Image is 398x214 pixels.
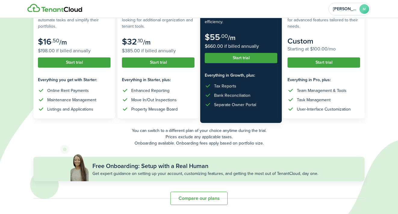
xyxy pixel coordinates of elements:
[38,77,110,83] subscription-pricing-card-features-title: Everything you get with Starter:
[137,37,143,44] subscription-pricing-card-price-cents: .10
[47,87,89,94] div: Online Rent Payments
[359,4,369,14] avatar-text: M
[131,106,178,112] div: Property Message Board
[297,87,347,94] div: Team Management & Tools
[143,37,151,47] subscription-pricing-card-price-period: /m
[228,33,235,43] subscription-pricing-card-price-period: /m
[288,77,360,83] subscription-pricing-card-features-title: Everything in Pro, plus:
[33,127,365,146] p: You can switch to a different plan of your choice anytime during the trial. Prices exclude any ap...
[328,3,371,15] button: Open menu
[38,35,51,48] subscription-pricing-card-price-amount: $16
[122,77,194,83] subscription-pricing-card-features-title: Everything in Starter, plus:
[131,97,177,103] div: Move In/Out Inspections
[122,47,194,54] subscription-pricing-card-price-annual: $385.00 if billed annually
[297,97,331,103] div: Task Management
[205,53,277,63] button: Start trial
[38,57,110,68] button: Start trial
[38,11,110,29] subscription-pricing-card-description: Designed for DIY landlords looking to automate tasks and simplify their portfolios.
[214,83,236,89] div: Tax Reports
[122,11,194,29] subscription-pricing-card-description: Designed for mid-to-large landlords looking for additional organization and tenant tools.
[214,102,256,108] div: Separate Owner Portal
[288,57,360,68] button: Start trial
[297,106,351,112] div: User-Interface Customization
[288,35,313,47] subscription-pricing-card-price-amount: Custom
[122,57,194,68] button: Start trial
[205,43,277,50] subscription-pricing-card-price-annual: $660.00 if billed annually
[51,37,59,44] subscription-pricing-card-price-cents: .50
[59,37,67,47] subscription-pricing-card-price-period: /m
[131,87,169,94] div: Enhanced Reporting
[205,31,220,43] subscription-pricing-card-price-amount: $55
[92,161,208,170] subscription-pricing-banner-title: Free Onboarding: Setup with a Real Human
[38,47,110,54] subscription-pricing-card-price-annual: $198.00 if billed annually
[205,72,277,78] subscription-pricing-card-features-title: Everything in Growth, plus:
[47,106,93,112] div: Listings and Applications
[92,170,318,177] subscription-pricing-banner-description: Get expert guidance on setting up your account, customizing features, and getting the most out of...
[288,45,360,53] subscription-pricing-card-price-annual: Starting at $100.00/mo
[333,7,357,11] span: Meredith
[122,35,137,48] subscription-pricing-card-price-amount: $32
[27,4,82,12] img: Logo
[220,32,228,40] subscription-pricing-card-price-cents: .00
[47,97,96,103] div: Maintenance Management
[214,92,250,99] div: Bank Reconciliation
[288,11,360,29] subscription-pricing-card-description: Designed for large companies looking for advanced features tailored to their needs.
[170,192,228,205] button: Compare our plans
[70,153,89,181] img: Free Onboarding: Setup with a Real Human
